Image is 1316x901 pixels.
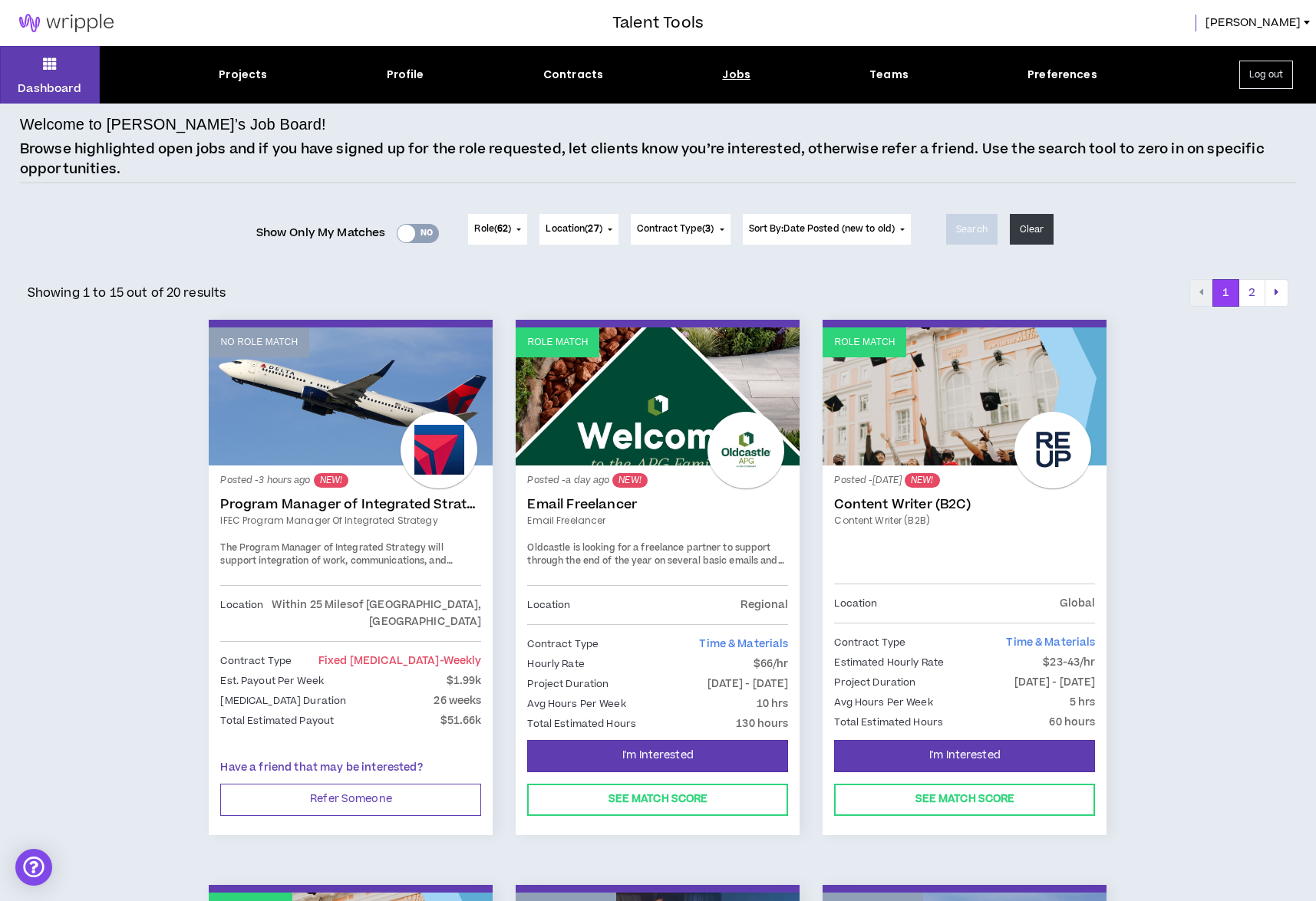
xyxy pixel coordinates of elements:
p: Role Match [527,335,588,350]
span: Time & Materials [1006,635,1095,650]
a: IFEC Program Manager of Integrated Strategy [220,514,481,528]
p: Posted - a day ago [527,473,788,488]
p: Posted - 3 hours ago [220,473,481,488]
span: Oldcastle is looking for a freelance partner to support through the end of the year on several ba... [527,541,783,581]
a: Program Manager of Integrated Strategy [220,497,481,512]
p: Location [527,597,570,613]
button: I'm Interested [834,740,1095,772]
p: Total Estimated Hours [834,714,943,731]
p: Project Duration [834,674,915,691]
button: Log out [1239,61,1293,89]
h4: Welcome to [PERSON_NAME]’s Job Board! [20,113,326,136]
a: Content Writer (B2C) [834,497,1095,512]
a: Email Freelancer [527,497,788,512]
p: 26 weeks [434,692,481,709]
p: Project Duration [527,676,609,692]
p: Showing 1 to 15 out of 20 results [28,284,226,302]
span: Sort By: Date Posted (new to old) [749,222,895,235]
button: Clear [1010,214,1054,245]
p: Posted - [DATE] [834,473,1095,488]
p: Hourly Rate [527,656,584,672]
button: Location(27) [539,214,618,245]
span: The Program Manager of Integrated Strategy will support integration of work, communications, and ... [220,541,481,676]
span: - weekly [440,653,482,669]
p: Total Estimated Payout [220,712,334,729]
a: Email Freelancer [527,514,788,528]
span: 62 [497,222,508,235]
p: Dashboard [18,81,81,97]
sup: NEW! [905,473,939,488]
span: 3 [705,222,711,235]
h3: Talent Tools [612,12,704,35]
button: Contract Type(3) [631,214,731,245]
p: $23-43/hr [1043,654,1095,671]
p: $51.66k [440,712,482,729]
sup: NEW! [612,473,647,488]
p: Contract Type [527,636,599,653]
p: [MEDICAL_DATA] Duration [220,692,346,709]
div: Projects [219,67,267,83]
div: Open Intercom Messenger [15,849,52,886]
p: Role Match [834,335,895,350]
p: Estimated Hourly Rate [834,654,944,671]
p: Contract Type [834,634,905,651]
a: Content Writer (B2B) [834,514,1095,528]
p: Est. Payout Per Week [220,672,323,689]
p: No Role Match [220,335,298,350]
p: 10 hrs [757,695,789,712]
span: [PERSON_NAME] [1206,15,1301,31]
p: 5 hrs [1070,694,1096,711]
sup: NEW! [314,473,348,488]
span: Contract Type ( ) [637,222,714,236]
span: I'm Interested [929,748,1001,763]
button: 1 [1212,279,1239,307]
p: 130 hours [736,715,788,732]
p: [DATE] - [DATE] [1014,674,1096,691]
nav: pagination [1189,279,1288,307]
button: 2 [1238,279,1265,307]
p: Location [220,597,263,630]
p: Contract Type [220,653,292,669]
div: Contracts [543,67,603,83]
button: See Match Score [834,784,1095,816]
button: See Match Score [527,784,788,816]
span: 27 [588,222,599,235]
button: I'm Interested [527,740,788,772]
button: Search [946,214,998,245]
div: Preferences [1027,67,1097,83]
p: Regional [740,597,788,613]
button: Role(62) [468,214,527,245]
div: Teams [869,67,909,83]
p: Within 25 Miles of [GEOGRAPHIC_DATA], [GEOGRAPHIC_DATA] [263,597,481,630]
div: Profile [387,67,424,83]
a: Role Match [516,327,800,465]
p: [DATE] - [DATE] [707,676,789,692]
a: Role Match [823,327,1107,465]
button: Refer Someone [220,784,481,816]
span: Show Only My Matches [256,222,386,245]
p: 60 hours [1049,714,1095,731]
p: Global [1060,595,1096,612]
p: Total Estimated Hours [527,715,636,732]
a: No Role Match [209,327,493,465]
button: Sort By:Date Posted (new to old) [743,214,912,245]
p: Have a friend that may be interested? [220,760,481,776]
p: Browse highlighted open jobs and if you have signed up for the role requested, let clients know y... [20,140,1297,179]
p: $1.99k [447,672,482,689]
p: Avg Hours Per Week [834,694,932,711]
p: Avg Hours Per Week [527,695,625,712]
p: $66/hr [754,656,789,672]
span: Location ( ) [546,222,602,236]
span: Time & Materials [699,636,788,652]
span: Role ( ) [474,222,511,236]
span: I'm Interested [622,748,694,763]
p: Location [834,595,877,612]
span: Fixed [MEDICAL_DATA] [318,653,482,669]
